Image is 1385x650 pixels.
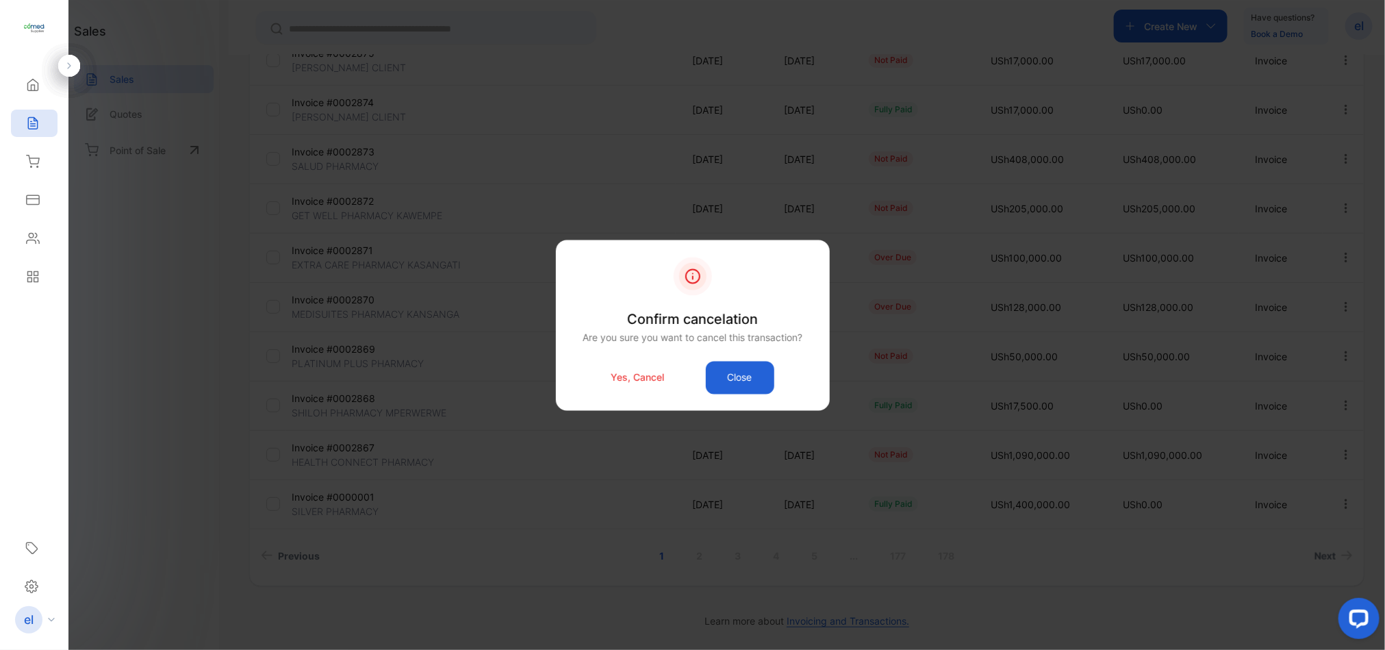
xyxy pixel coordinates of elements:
[24,18,45,38] img: logo
[24,611,34,629] p: el
[706,361,774,394] button: Close
[583,330,802,345] p: Are you sure you want to cancel this transaction?
[1327,592,1385,650] iframe: LiveChat chat widget
[583,309,802,329] p: Confirm cancelation
[611,371,665,385] p: Yes, Cancel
